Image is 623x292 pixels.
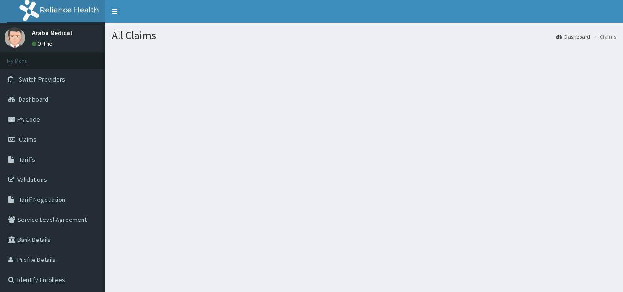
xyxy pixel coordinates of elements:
[556,33,590,41] a: Dashboard
[112,30,616,41] h1: All Claims
[32,30,72,36] p: Araba Medical
[19,75,65,83] span: Switch Providers
[5,27,25,48] img: User Image
[591,33,616,41] li: Claims
[19,95,48,103] span: Dashboard
[19,155,35,164] span: Tariffs
[19,135,36,143] span: Claims
[19,195,65,204] span: Tariff Negotiation
[32,41,54,47] a: Online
